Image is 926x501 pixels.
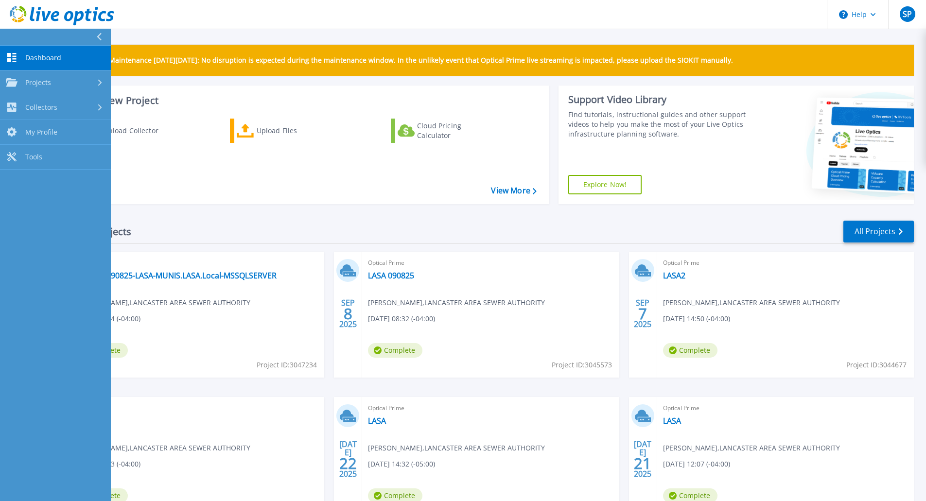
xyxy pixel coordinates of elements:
[663,459,730,469] span: [DATE] 12:07 (-04:00)
[73,271,277,280] a: OP-LASA 090825-LASA-MUNIS.LASA.Local-MSSQLSERVER
[368,297,545,308] span: [PERSON_NAME] , LANCASTER AREA SEWER AUTHORITY
[663,297,840,308] span: [PERSON_NAME] , LANCASTER AREA SEWER AUTHORITY
[73,443,250,453] span: [PERSON_NAME] , LANCASTER AREA SEWER AUTHORITY
[230,119,338,143] a: Upload Files
[568,175,642,194] a: Explore Now!
[568,110,750,139] div: Find tutorials, instructional guides and other support videos to help you make the most of your L...
[663,343,717,358] span: Complete
[846,360,907,370] span: Project ID: 3044677
[633,441,652,477] div: [DATE] 2025
[663,403,908,414] span: Optical Prime
[568,93,750,106] div: Support Video Library
[73,297,250,308] span: [PERSON_NAME] , LANCASTER AREA SEWER AUTHORITY
[25,103,57,112] span: Collectors
[391,119,499,143] a: Cloud Pricing Calculator
[368,271,414,280] a: LASA 090825
[633,296,652,331] div: SEP 2025
[339,459,357,467] span: 22
[663,271,685,280] a: LASA2
[339,441,357,477] div: [DATE] 2025
[663,258,908,268] span: Optical Prime
[663,416,681,426] a: LASA
[368,313,435,324] span: [DATE] 08:32 (-04:00)
[368,258,613,268] span: Optical Prime
[368,416,386,426] a: LASA
[638,310,647,318] span: 7
[368,403,613,414] span: Optical Prime
[72,56,733,64] p: Scheduled Maintenance [DATE][DATE]: No disruption is expected during the maintenance window. In t...
[25,53,61,62] span: Dashboard
[552,360,612,370] span: Project ID: 3045573
[94,121,172,140] div: Download Collector
[843,221,914,242] a: All Projects
[368,459,435,469] span: [DATE] 14:32 (-05:00)
[25,128,57,137] span: My Profile
[73,403,318,414] span: Optical Prime
[73,258,318,268] span: SQL Server
[257,121,334,140] div: Upload Files
[634,459,651,467] span: 21
[344,310,352,318] span: 8
[25,78,51,87] span: Projects
[257,360,317,370] span: Project ID: 3047234
[69,95,536,106] h3: Start a New Project
[663,443,840,453] span: [PERSON_NAME] , LANCASTER AREA SEWER AUTHORITY
[491,186,536,195] a: View More
[69,119,177,143] a: Download Collector
[417,121,495,140] div: Cloud Pricing Calculator
[663,313,730,324] span: [DATE] 14:50 (-04:00)
[25,153,42,161] span: Tools
[339,296,357,331] div: SEP 2025
[903,10,912,18] span: SP
[368,443,545,453] span: [PERSON_NAME] , LANCASTER AREA SEWER AUTHORITY
[368,343,422,358] span: Complete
